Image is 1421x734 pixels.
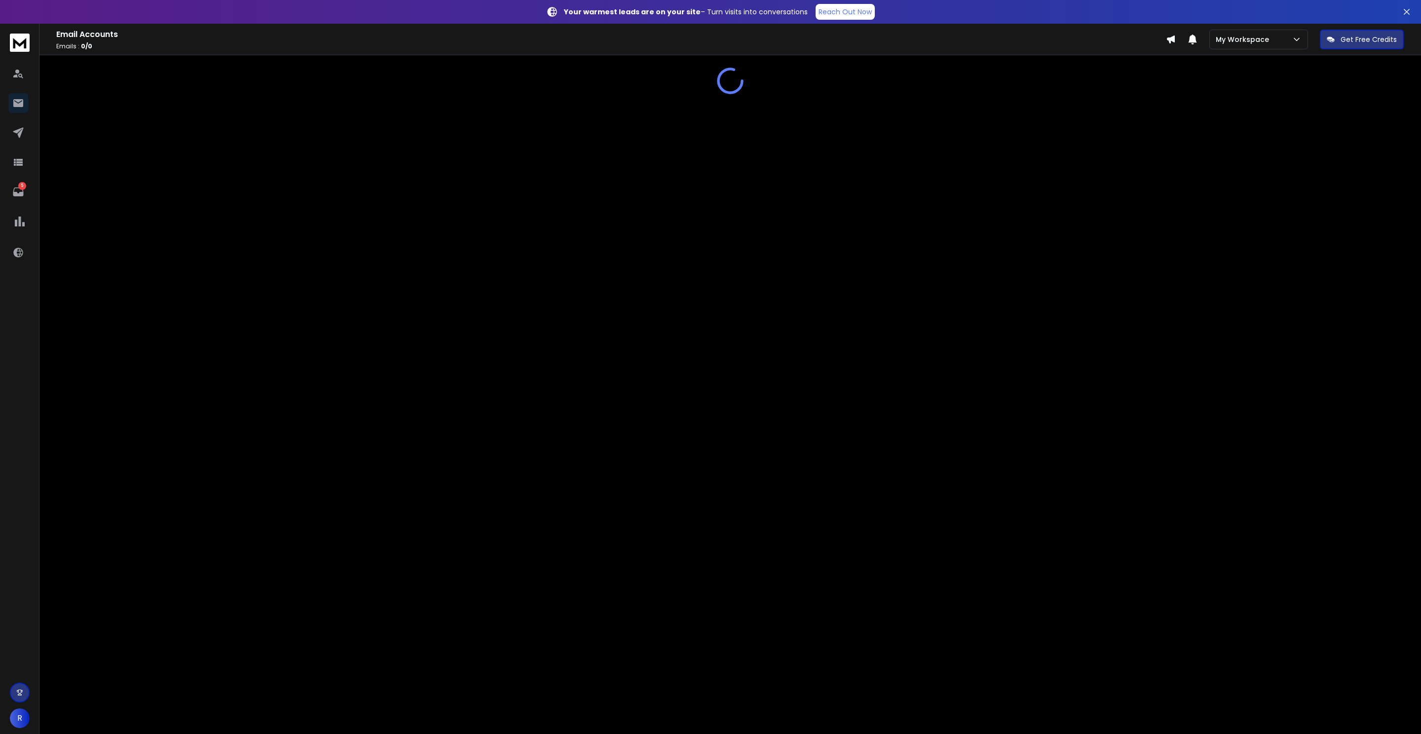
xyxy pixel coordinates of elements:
button: R [10,708,30,728]
p: 5 [18,182,26,190]
p: My Workspace [1216,35,1273,44]
a: 5 [8,182,28,202]
span: 0 / 0 [81,42,92,50]
p: Get Free Credits [1341,35,1397,44]
p: – Turn visits into conversations [564,7,808,17]
strong: Your warmest leads are on your site [564,7,701,17]
p: Reach Out Now [819,7,872,17]
button: Get Free Credits [1320,30,1404,49]
a: Reach Out Now [816,4,875,20]
p: Emails : [56,42,1166,50]
img: logo [10,34,30,52]
h1: Email Accounts [56,29,1166,40]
